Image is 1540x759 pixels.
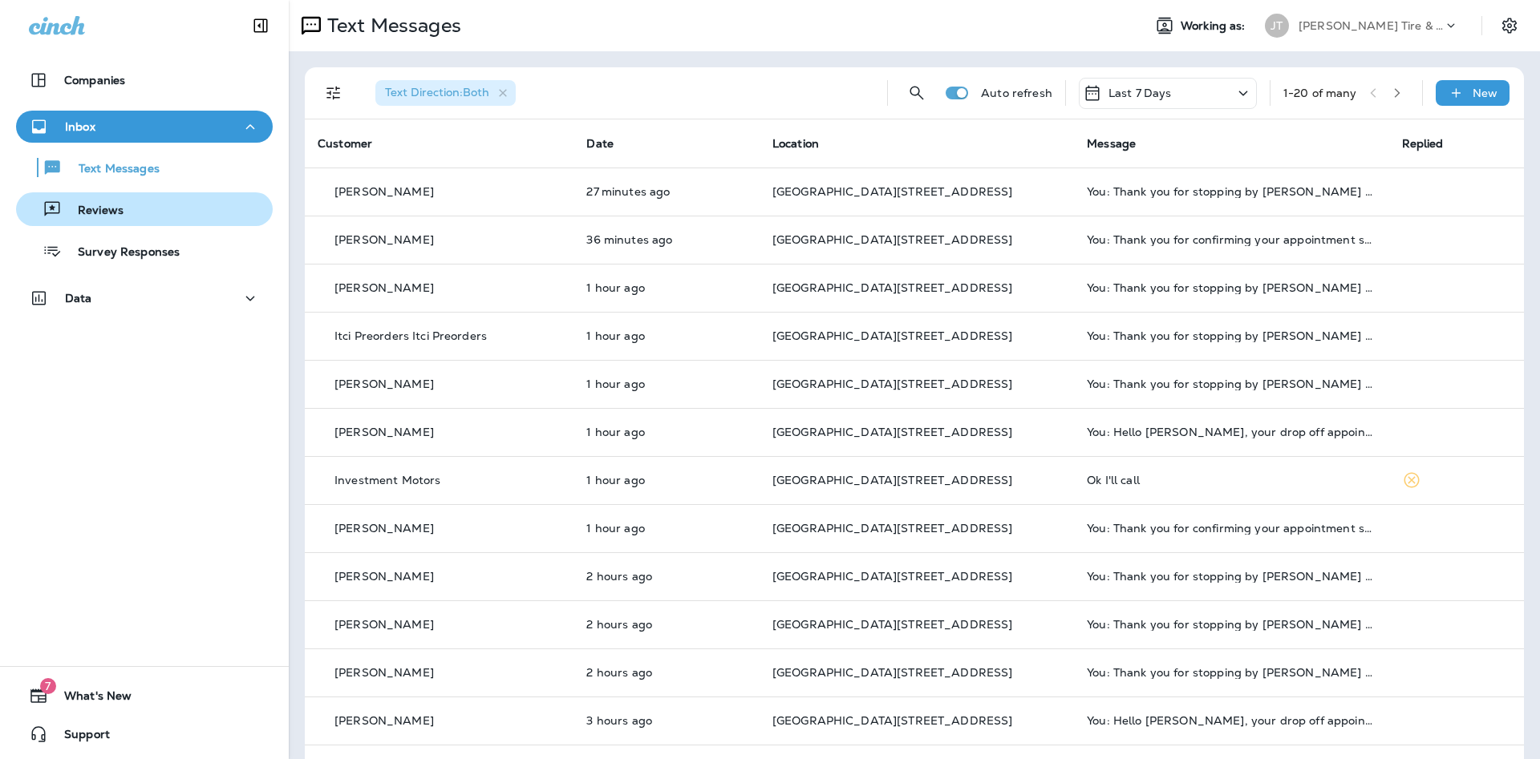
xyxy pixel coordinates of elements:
p: Aug 14, 2025 10:29 AM [586,522,746,535]
div: 1 - 20 of many [1283,87,1357,99]
span: Replied [1402,136,1444,151]
p: Aug 14, 2025 10:47 AM [586,426,746,438]
span: Customer [318,136,372,151]
button: Inbox [16,111,273,143]
button: Search Messages [901,77,933,109]
span: [GEOGRAPHIC_DATA][STREET_ADDRESS] [772,184,1013,199]
div: You: Thank you for stopping by Jensen Tire & Auto - South 144th Street. Please take 30 seconds to... [1087,329,1376,342]
button: Reviews [16,192,273,226]
button: Support [16,718,273,750]
div: Text Direction:Both [375,80,516,106]
button: Data [16,282,273,314]
p: [PERSON_NAME] [334,570,434,583]
p: Text Messages [63,162,160,177]
span: Location [772,136,819,151]
p: [PERSON_NAME] [334,377,434,390]
p: Aug 14, 2025 09:58 AM [586,570,746,583]
span: [GEOGRAPHIC_DATA][STREET_ADDRESS] [772,665,1013,680]
span: Date [586,136,614,151]
span: [GEOGRAPHIC_DATA][STREET_ADDRESS] [772,232,1013,247]
div: You: Thank you for confirming your appointment scheduled for 08/15/2025 12:00 PM with South 144th... [1087,233,1376,246]
p: Aug 14, 2025 09:58 AM [586,618,746,631]
p: [PERSON_NAME] [334,714,434,727]
span: Text Direction : Both [385,85,489,99]
span: Support [48,728,110,747]
p: Aug 14, 2025 11:13 AM [586,329,746,342]
span: [GEOGRAPHIC_DATA][STREET_ADDRESS] [772,521,1013,535]
div: Ok I'll call [1087,474,1376,486]
p: [PERSON_NAME] Tire & Auto [1299,19,1443,32]
p: Aug 14, 2025 10:36 AM [586,474,746,486]
p: Aug 14, 2025 09:58 AM [586,666,746,679]
p: Aug 14, 2025 11:13 AM [586,281,746,294]
div: You: Thank you for stopping by Jensen Tire & Auto - South 144th Street. Please take 30 seconds to... [1087,618,1376,631]
span: [GEOGRAPHIC_DATA][STREET_ADDRESS] [772,713,1013,728]
p: Aug 14, 2025 09:02 AM [586,714,746,727]
div: You: Thank you for stopping by Jensen Tire & Auto - South 144th Street. Please take 30 seconds to... [1087,185,1376,198]
button: Companies [16,64,273,96]
div: You: Thank you for stopping by Jensen Tire & Auto - South 144th Street. Please take 30 seconds to... [1087,570,1376,583]
div: You: Hello Justin, your drop off appointment at Jensen Tire & Auto is tomorrow. Reschedule? Call ... [1087,426,1376,438]
p: Auto refresh [981,87,1052,99]
span: [GEOGRAPHIC_DATA][STREET_ADDRESS] [772,281,1013,295]
p: [PERSON_NAME] [334,618,434,631]
p: [PERSON_NAME] [334,185,434,198]
p: [PERSON_NAME] [334,281,434,294]
div: You: Thank you for stopping by Jensen Tire & Auto - South 144th Street. Please take 30 seconds to... [1087,281,1376,294]
span: What's New [48,689,132,709]
p: [PERSON_NAME] [334,522,434,535]
span: [GEOGRAPHIC_DATA][STREET_ADDRESS] [772,425,1013,439]
p: [PERSON_NAME] [334,426,434,438]
p: Companies [64,74,125,87]
p: Investment Motors [334,474,440,486]
p: Itci Preorders Itci Preorders [334,329,487,342]
p: [PERSON_NAME] [334,233,434,246]
p: Reviews [62,204,124,219]
span: [GEOGRAPHIC_DATA][STREET_ADDRESS] [772,617,1013,632]
p: Aug 14, 2025 11:50 AM [586,233,746,246]
button: Text Messages [16,151,273,184]
p: Aug 14, 2025 11:59 AM [586,185,746,198]
div: JT [1265,14,1289,38]
span: [GEOGRAPHIC_DATA][STREET_ADDRESS] [772,473,1013,487]
p: New [1473,87,1497,99]
span: [GEOGRAPHIC_DATA][STREET_ADDRESS] [772,569,1013,583]
p: Inbox [65,120,95,133]
div: You: Thank you for stopping by Jensen Tire & Auto - South 144th Street. Please take 30 seconds to... [1087,666,1376,679]
button: Collapse Sidebar [238,10,283,42]
span: Working as: [1181,19,1249,33]
span: Message [1087,136,1136,151]
p: Survey Responses [62,245,180,260]
div: You: Thank you for stopping by Jensen Tire & Auto - South 144th Street. Please take 30 seconds to... [1087,377,1376,390]
p: Last 7 Days [1108,87,1172,99]
div: You: Thank you for confirming your appointment scheduled for 08/15/2025 10:00 AM with South 144th... [1087,522,1376,535]
p: Aug 14, 2025 11:13 AM [586,377,746,390]
span: [GEOGRAPHIC_DATA][STREET_ADDRESS] [772,377,1013,391]
p: Text Messages [321,14,461,38]
button: Settings [1495,11,1524,40]
button: Filters [318,77,350,109]
button: 7What's New [16,680,273,712]
span: [GEOGRAPHIC_DATA][STREET_ADDRESS] [772,329,1013,343]
span: 7 [40,678,56,694]
button: Survey Responses [16,234,273,268]
p: Data [65,292,92,305]
p: [PERSON_NAME] [334,666,434,679]
div: You: Hello Luke, your drop off appointment at Jensen Tire & Auto is tomorrow. Reschedule? Call +1... [1087,714,1376,727]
